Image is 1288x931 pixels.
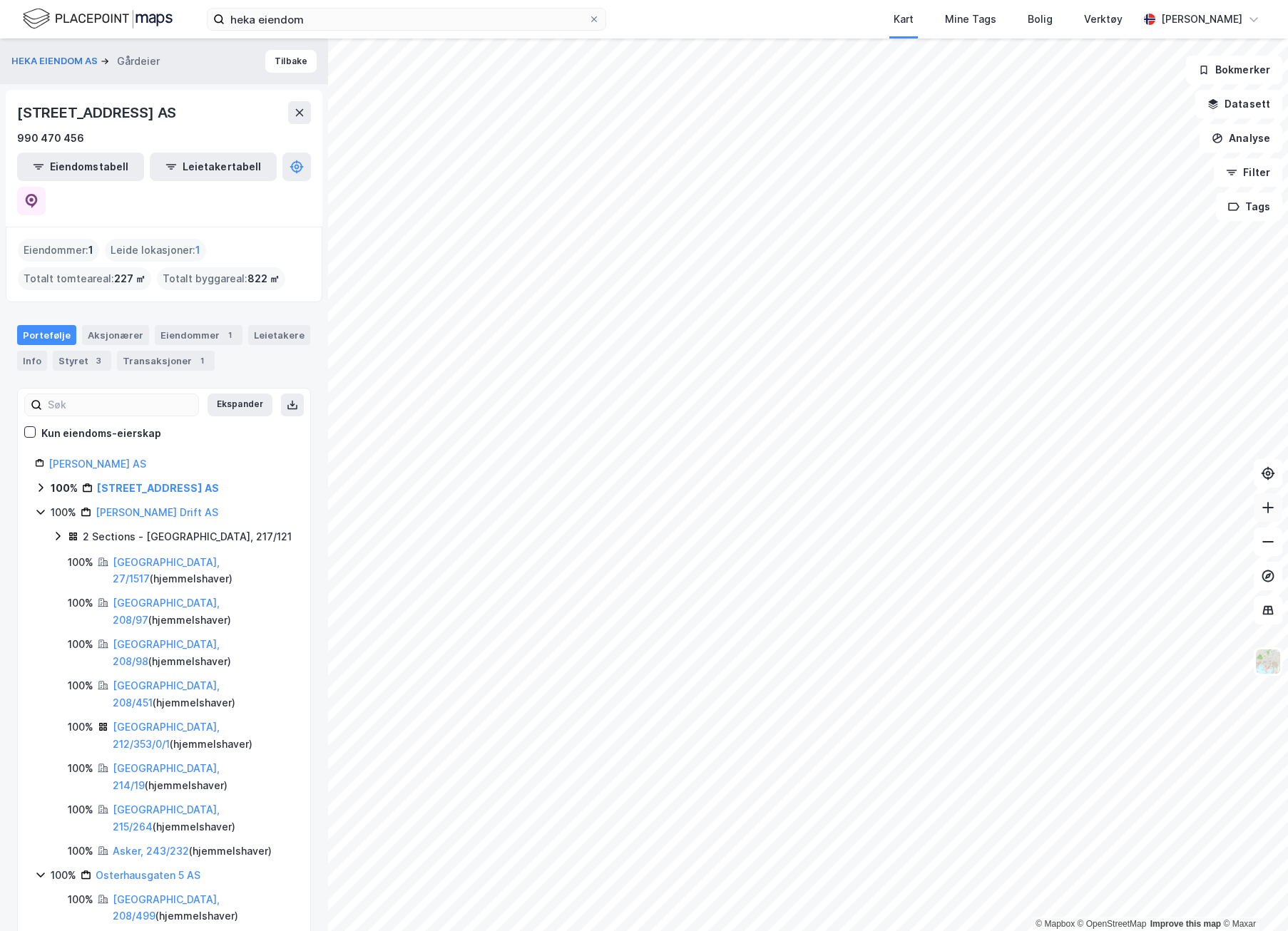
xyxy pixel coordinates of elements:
[113,677,293,711] div: ( hjemmelshaver )
[97,482,219,494] a: [STREET_ADDRESS] AS
[68,636,93,653] div: 100%
[1161,11,1242,28] div: [PERSON_NAME]
[68,891,93,908] div: 100%
[195,242,200,259] span: 1
[113,719,293,753] div: ( hjemmelshaver )
[208,394,272,416] button: Ekspander
[83,528,292,545] div: 2 Sections - [GEOGRAPHIC_DATA], 217/121
[42,394,198,416] input: Søk
[1216,192,1282,221] button: Tags
[225,9,588,30] input: Søk på adresse, matrikkel, gårdeiere, leietakere eller personer
[23,6,173,31] img: logo.f888ab2527a4732fd821a326f86c7f29.svg
[113,638,220,667] a: [GEOGRAPHIC_DATA], 208/98
[105,239,206,262] div: Leide lokasjoner :
[113,891,293,925] div: ( hjemmelshaver )
[48,458,146,470] a: [PERSON_NAME] AS
[1078,919,1147,929] a: OpenStreetMap
[114,270,145,287] span: 227 ㎡
[96,506,218,518] a: [PERSON_NAME] Drift AS
[1217,863,1288,931] div: Kontrollprogram for chat
[113,801,293,835] div: ( hjemmelshaver )
[113,554,293,588] div: ( hjemmelshaver )
[248,325,310,345] div: Leietakere
[11,54,101,68] button: HEKA EIENDOM AS
[41,425,161,442] div: Kun eiendoms-eierskap
[894,11,914,28] div: Kart
[195,354,209,368] div: 1
[1254,648,1282,675] img: Z
[68,801,93,818] div: 100%
[68,719,93,736] div: 100%
[265,50,317,73] button: Tilbake
[1028,11,1053,28] div: Bolig
[17,325,76,345] div: Portefølje
[113,679,220,709] a: [GEOGRAPHIC_DATA], 208/451
[113,845,189,857] a: Asker, 243/232
[68,843,93,860] div: 100%
[82,325,149,345] div: Aksjonærer
[1084,11,1123,28] div: Verktøy
[113,762,220,791] a: [GEOGRAPHIC_DATA], 214/19
[51,480,78,497] div: 100%
[113,636,293,670] div: ( hjemmelshaver )
[117,351,215,371] div: Transaksjoner
[945,11,996,28] div: Mine Tags
[17,351,47,371] div: Info
[68,554,93,571] div: 100%
[113,597,220,626] a: [GEOGRAPHIC_DATA], 208/97
[17,101,179,124] div: [STREET_ADDRESS] AS
[88,242,93,259] span: 1
[96,869,200,881] a: Osterhausgaten 5 AS
[1195,90,1282,118] button: Datasett
[113,595,293,629] div: ( hjemmelshaver )
[117,53,160,70] div: Gårdeier
[113,556,220,585] a: [GEOGRAPHIC_DATA], 27/1517
[155,325,242,345] div: Eiendommer
[113,760,293,794] div: ( hjemmelshaver )
[113,893,220,922] a: [GEOGRAPHIC_DATA], 208/499
[247,270,280,287] span: 822 ㎡
[1217,863,1288,931] iframe: Chat Widget
[1186,56,1282,84] button: Bokmerker
[113,721,220,750] a: [GEOGRAPHIC_DATA], 212/353/0/1
[68,595,93,612] div: 100%
[1036,919,1075,929] a: Mapbox
[68,760,93,777] div: 100%
[17,130,84,147] div: 990 470 456
[51,867,76,884] div: 100%
[150,153,277,181] button: Leietakertabell
[113,843,272,860] div: ( hjemmelshaver )
[18,239,99,262] div: Eiendommer :
[157,267,285,290] div: Totalt byggareal :
[17,153,144,181] button: Eiendomstabell
[1200,124,1282,153] button: Analyse
[91,354,106,368] div: 3
[53,351,111,371] div: Styret
[68,677,93,694] div: 100%
[223,328,237,342] div: 1
[113,803,220,833] a: [GEOGRAPHIC_DATA], 215/264
[1214,158,1282,187] button: Filter
[51,504,76,521] div: 100%
[1150,919,1221,929] a: Improve this map
[18,267,151,290] div: Totalt tomteareal :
